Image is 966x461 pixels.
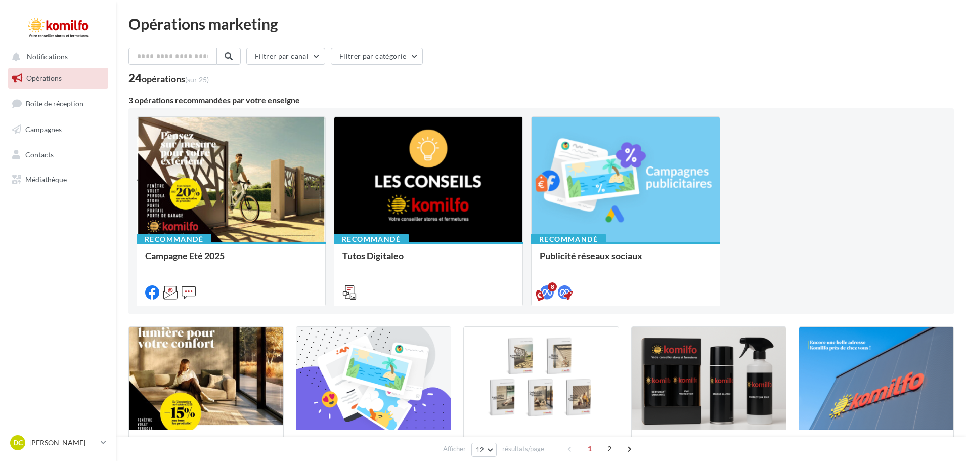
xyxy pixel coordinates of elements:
[6,68,110,89] a: Opérations
[25,125,62,134] span: Campagnes
[601,441,618,457] span: 2
[29,438,97,448] p: [PERSON_NAME]
[8,433,108,452] a: DC [PERSON_NAME]
[471,443,497,457] button: 12
[25,150,54,158] span: Contacts
[582,441,598,457] span: 1
[6,144,110,165] a: Contacts
[476,446,485,454] span: 12
[25,175,67,184] span: Médiathèque
[6,119,110,140] a: Campagnes
[145,250,317,271] div: Campagne Eté 2025
[27,53,68,61] span: Notifications
[137,234,211,245] div: Recommandé
[13,438,23,448] span: DC
[185,75,209,84] span: (sur 25)
[331,48,423,65] button: Filtrer par catégorie
[26,99,83,108] span: Boîte de réception
[246,48,325,65] button: Filtrer par canal
[26,74,62,82] span: Opérations
[548,282,557,291] div: 8
[443,444,466,454] span: Afficher
[342,250,514,271] div: Tutos Digitaleo
[128,73,209,84] div: 24
[334,234,409,245] div: Recommandé
[6,169,110,190] a: Médiathèque
[6,93,110,114] a: Boîte de réception
[128,96,954,104] div: 3 opérations recommandées par votre enseigne
[540,250,712,271] div: Publicité réseaux sociaux
[502,444,544,454] span: résultats/page
[531,234,606,245] div: Recommandé
[128,16,954,31] div: Opérations marketing
[142,74,209,83] div: opérations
